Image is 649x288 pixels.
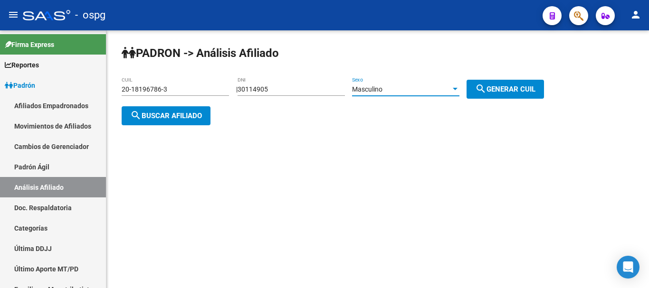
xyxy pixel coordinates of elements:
[475,85,535,93] span: Generar CUIL
[467,80,544,99] button: Generar CUIL
[122,106,210,125] button: Buscar afiliado
[130,110,142,121] mat-icon: search
[8,9,19,20] mat-icon: menu
[630,9,641,20] mat-icon: person
[617,256,639,279] div: Open Intercom Messenger
[475,83,487,94] mat-icon: search
[236,85,551,93] div: |
[352,85,382,93] span: Masculino
[5,39,54,50] span: Firma Express
[130,111,202,120] span: Buscar afiliado
[5,80,35,91] span: Padrón
[5,60,39,70] span: Reportes
[122,46,279,60] strong: PADRON -> Análisis Afiliado
[75,5,105,26] span: - ospg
